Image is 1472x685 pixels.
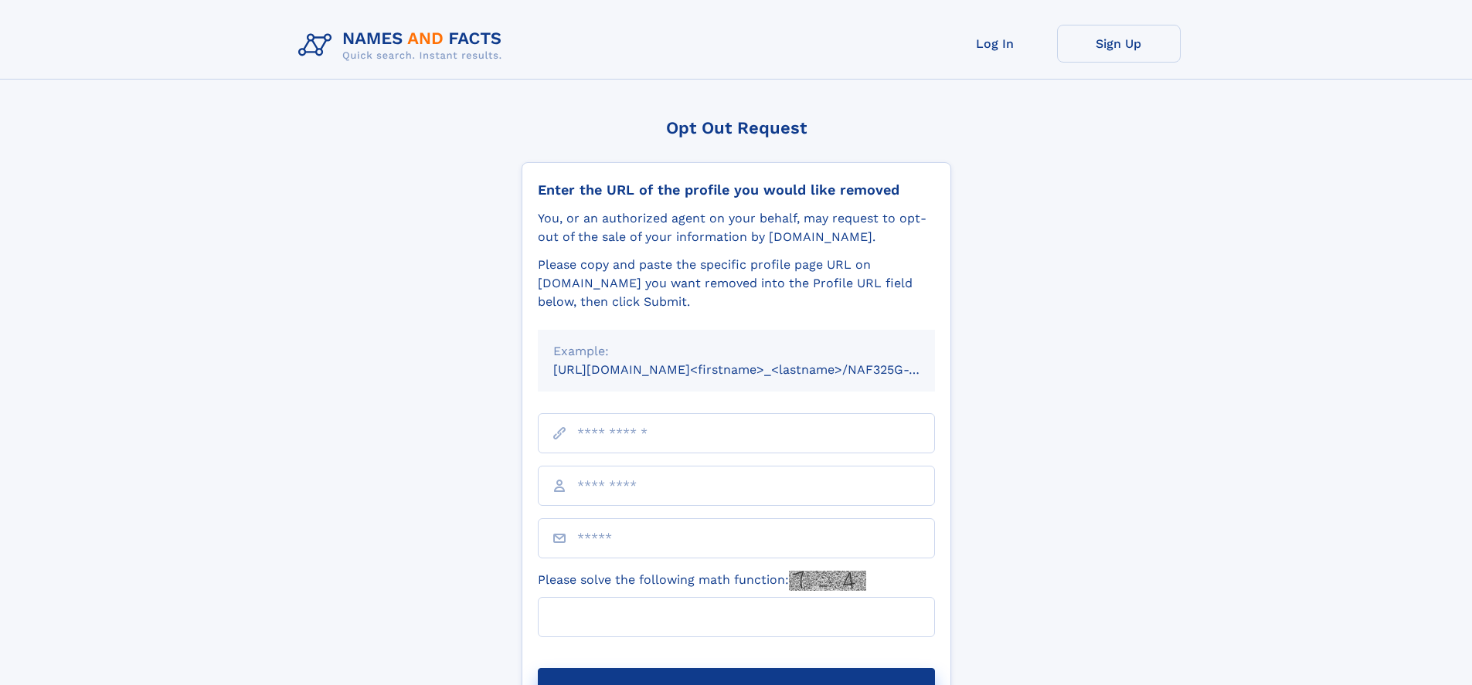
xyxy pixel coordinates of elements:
[522,118,951,137] div: Opt Out Request
[933,25,1057,63] a: Log In
[1057,25,1181,63] a: Sign Up
[538,209,935,246] div: You, or an authorized agent on your behalf, may request to opt-out of the sale of your informatio...
[553,362,964,377] small: [URL][DOMAIN_NAME]<firstname>_<lastname>/NAF325G-xxxxxxxx
[292,25,515,66] img: Logo Names and Facts
[538,181,935,198] div: Enter the URL of the profile you would like removed
[538,256,935,311] div: Please copy and paste the specific profile page URL on [DOMAIN_NAME] you want removed into the Pr...
[553,342,920,361] div: Example:
[538,571,866,591] label: Please solve the following math function:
